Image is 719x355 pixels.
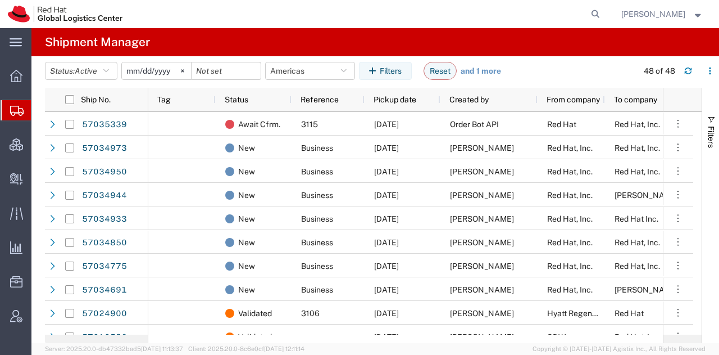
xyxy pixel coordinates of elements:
a: 57034850 [81,234,128,252]
span: Business [301,191,333,200]
span: Red Hat, Inc. [547,238,593,247]
span: Reference [301,95,339,104]
a: 57035339 [81,116,128,134]
span: Business [301,285,333,294]
span: Pickup date [374,95,416,104]
span: Status [225,95,248,104]
span: 10/06/2025 [374,214,399,223]
span: Soojung Mansberger [450,309,514,318]
span: Panashe GARAH [450,191,514,200]
span: New [238,231,255,254]
button: Reset [424,62,457,80]
span: 10/06/2025 [374,167,399,176]
span: Red Hat, Inc. [615,332,660,341]
span: Business [301,167,333,176]
a: 57034973 [81,140,128,158]
a: 57034775 [81,258,128,276]
span: 10/06/2025 [374,285,399,294]
span: New [238,254,255,278]
span: Panashe GARAH [450,238,514,247]
span: Red Hat, Inc. [547,214,593,223]
span: 3106 [301,309,320,318]
span: Active [75,66,97,75]
span: Red Hat [547,120,576,129]
span: CDW [547,332,566,341]
span: Red Hat, Inc. [547,167,593,176]
span: 10/06/2025 [374,143,399,152]
span: Red Hat, Inc. [615,238,660,247]
span: New [238,136,255,160]
span: Validated [238,302,272,325]
button: Americas [265,62,355,80]
span: New [238,278,255,302]
span: 3115 [301,120,318,129]
span: [DATE] 11:13:37 [141,345,183,352]
span: Order Bot API [450,120,499,129]
a: 57034691 [81,281,128,299]
span: Tag [157,95,171,104]
a: 57034933 [81,210,128,228]
span: Red Hat [615,309,644,318]
span: Business [301,214,333,223]
span: Hyatt Regency Huntington Beach [547,309,682,318]
div: 48 of 48 [644,65,675,77]
span: New [238,183,255,207]
button: [PERSON_NAME] [621,7,704,21]
span: Panashe GARAH [450,143,514,152]
span: Client: 2025.20.0-8c6e0cf [188,345,304,352]
span: 10/06/2025 [374,120,399,129]
span: Business [301,143,333,152]
span: Panashe GARAH [450,285,514,294]
span: To company [614,95,657,104]
span: New [238,160,255,183]
span: Filters [707,126,716,148]
a: 57034950 [81,163,128,181]
span: Kirk Newcross [621,8,685,20]
span: Await Cfrm. [238,113,280,136]
span: Ship No. [81,95,111,104]
span: Red Hat, Inc. [547,285,593,294]
span: 10/06/2025 [374,332,399,341]
span: Red Hat, Inc. [615,262,660,271]
span: Red Hat, Inc. [547,143,593,152]
span: Business [301,238,333,247]
span: Red Hat, Inc. [615,167,660,176]
span: Red Hat, Inc. [615,143,660,152]
input: Not set [192,62,261,79]
span: Red Hat Inc. [615,214,658,223]
input: Not set [122,62,191,79]
a: 57024900 [81,305,128,323]
a: 57034944 [81,187,128,205]
a: 57010536 [81,329,128,347]
span: Panashe GARAH [450,262,514,271]
h4: Shipment Manager [45,28,150,56]
span: Panashe GARAH [450,214,514,223]
span: Copyright © [DATE]-[DATE] Agistix Inc., All Rights Reserved [533,344,706,354]
span: New [238,207,255,231]
span: Business [301,262,333,271]
span: 10/06/2025 [374,262,399,271]
span: 10/06/2025 [374,238,399,247]
span: Austin Redenbaugh [615,191,679,200]
span: 10/06/2025 [374,191,399,200]
button: Filters [359,62,412,80]
span: Red Hat, Inc. [615,120,660,129]
img: logo [8,6,122,23]
span: Red Hat, Inc. [547,262,593,271]
span: 10/03/2025 [374,309,399,318]
span: Panashe GARAH [450,167,514,176]
span: Ayush Tiwari [615,285,679,294]
a: and 1 more [461,66,501,77]
button: Status:Active [45,62,117,80]
span: Tyler Radford [450,332,514,341]
span: Created by [449,95,489,104]
span: [DATE] 12:11:14 [264,345,304,352]
span: Server: 2025.20.0-db47332bad5 [45,345,183,352]
span: Red Hat, Inc. [547,191,593,200]
span: Validated [238,325,272,349]
span: From company [547,95,600,104]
